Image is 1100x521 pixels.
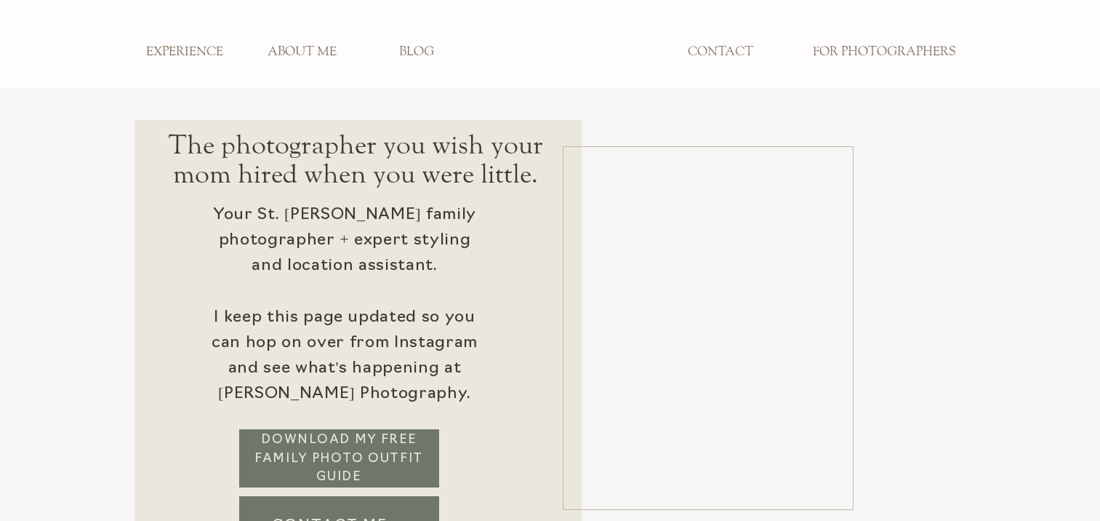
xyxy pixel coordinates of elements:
[369,44,465,60] a: BLOG
[673,44,768,60] a: CONTACT
[803,44,966,60] a: FOR PHOTOGRAPHERS
[252,431,427,488] a: DOWNLOAD my FREE FAMILY PHOTO OUTFIT GUIDE
[254,44,350,60] a: ABOUT ME
[137,44,233,60] a: EXPERIENCE
[142,131,569,233] h2: The photographer you wish your mom hired when you were little.
[206,202,483,417] div: Your St. [PERSON_NAME] family photographer + expert styling and location assistant. I keep this p...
